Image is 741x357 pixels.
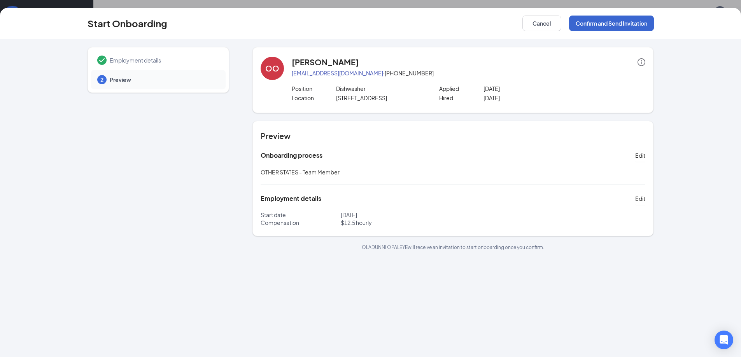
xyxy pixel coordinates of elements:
[261,151,322,160] h5: Onboarding process
[483,85,572,92] p: [DATE]
[635,152,645,159] span: Edit
[483,94,572,102] p: [DATE]
[635,195,645,202] span: Edit
[292,69,645,77] p: · [PHONE_NUMBER]
[292,85,336,92] p: Position
[341,219,453,226] p: $ 12.5 hourly
[292,70,383,77] a: [EMAIL_ADDRESS][DOMAIN_NAME]
[638,58,645,66] span: info-circle
[261,219,341,226] p: Compensation
[252,244,653,251] p: OLADUNNI OPALEYE will receive an invitation to start onboarding once you confirm.
[439,85,483,92] p: Applied
[569,16,654,31] button: Confirm and Send Invitation
[522,16,561,31] button: Cancel
[110,56,218,64] span: Employment details
[261,169,340,176] span: OTHER STATES - Team Member
[336,85,424,92] p: Dishwasher
[439,94,483,102] p: Hired
[100,76,103,84] span: 2
[261,194,321,203] h5: Employment details
[292,94,336,102] p: Location
[635,149,645,162] button: Edit
[336,94,424,102] p: [STREET_ADDRESS]
[110,76,218,84] span: Preview
[261,131,645,141] h4: Preview
[265,63,279,74] div: OO
[292,57,359,68] h4: [PERSON_NAME]
[261,211,341,219] p: Start date
[88,17,167,30] h3: Start Onboarding
[635,192,645,205] button: Edit
[97,56,107,65] svg: Checkmark
[715,331,733,349] div: Open Intercom Messenger
[341,211,453,219] p: [DATE]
